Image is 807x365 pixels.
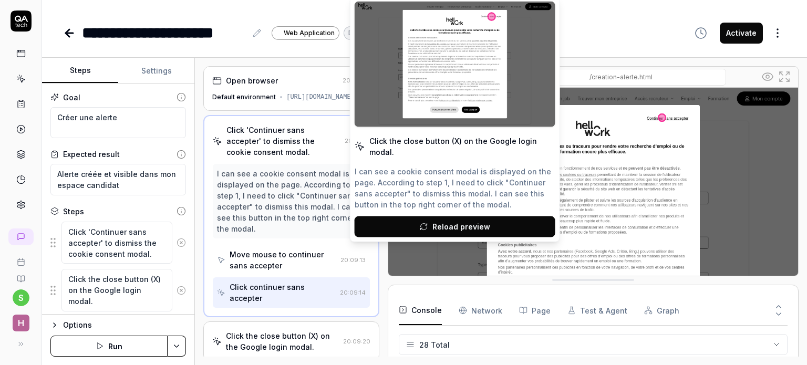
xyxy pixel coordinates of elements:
[212,92,276,102] div: Default environment
[8,228,34,245] a: New conversation
[399,296,442,325] button: Console
[213,245,370,275] button: Move mouse to continuer sans accepter20:09:13
[50,268,186,312] div: Suggestions
[644,296,679,325] button: Graph
[213,277,370,308] button: Click continuer sans accepter20:09:14
[272,26,339,40] a: Web Application
[459,296,502,325] button: Network
[340,289,366,296] time: 20:09:14
[50,221,186,265] div: Suggestions
[432,221,490,232] span: Reload preview
[759,68,776,85] button: Show all interative elements
[345,137,370,144] time: 20:09:13
[355,216,555,237] button: Reload preview
[230,281,336,304] div: Click continuer sans accepter
[720,23,763,44] button: Activate
[63,206,84,217] div: Steps
[340,256,366,264] time: 20:09:13
[4,306,37,333] button: H
[63,149,120,160] div: Expected result
[230,249,336,271] div: Move mouse to continuer sans accepter
[217,168,366,234] div: I can see a cookie consent modal is displayed on the page. According to step 1, I need to click "...
[226,330,339,352] div: Click the close button (X) on the Google login modal.
[42,58,118,84] button: Steps
[50,319,186,331] button: Options
[172,280,190,301] button: Remove step
[355,165,555,210] div: I can see a cookie consent modal is displayed on the page. According to step 1, I need to click "...
[4,266,37,283] a: Documentation
[226,124,340,158] div: Click 'Continuer sans accepter' to dismiss the cookie consent modal.
[118,58,194,84] button: Settings
[344,26,369,40] div: Draft
[4,249,37,266] a: Book a call with us
[63,92,80,103] div: Goal
[519,296,551,325] button: Page
[13,315,29,331] span: H
[567,296,627,325] button: Test & Agent
[172,232,190,253] button: Remove step
[226,75,278,86] div: Open browser
[369,135,555,157] div: Click the close button (X) on the Google login modal.
[286,92,355,102] div: [URL][DOMAIN_NAME]
[388,88,798,343] img: Screenshot
[776,68,793,85] button: Open in full screen
[343,338,370,345] time: 20:09:20
[13,289,29,306] button: s
[284,28,335,38] span: Web Application
[688,23,713,44] button: View version history
[63,319,186,331] div: Options
[343,77,370,84] time: 20:09:04
[50,336,168,357] button: Run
